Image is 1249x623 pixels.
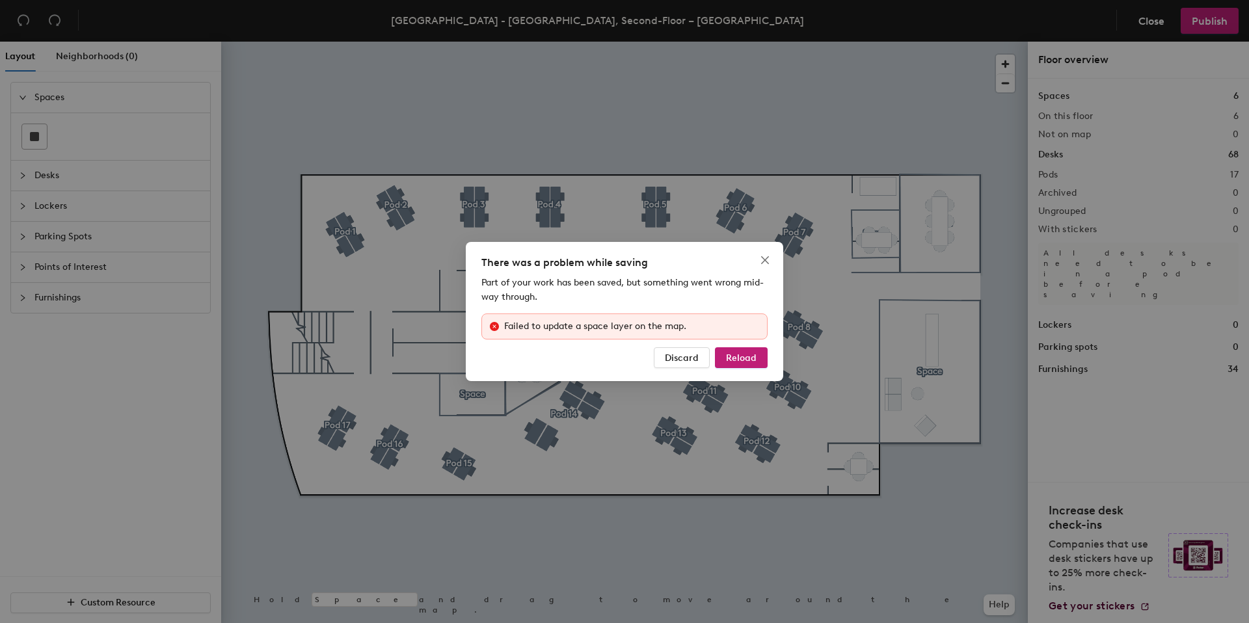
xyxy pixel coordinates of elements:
[726,352,757,364] span: Reload
[715,347,768,368] button: Reload
[755,255,775,265] span: Close
[504,319,759,334] div: Failed to update a space layer on the map.
[481,255,768,271] div: There was a problem while saving
[665,352,699,364] span: Discard
[490,322,499,331] span: close-circle
[755,250,775,271] button: Close
[654,347,710,368] button: Discard
[481,276,768,304] div: Part of your work has been saved, but something went wrong mid-way through.
[760,255,770,265] span: close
